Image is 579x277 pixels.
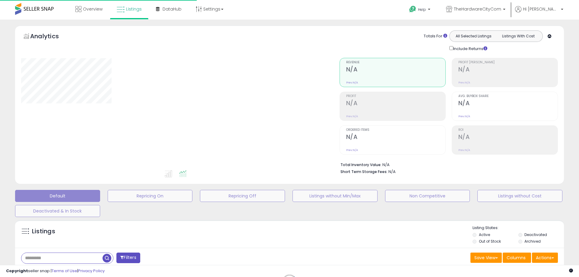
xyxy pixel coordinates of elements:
i: Get Help [409,5,416,13]
span: Overview [83,6,103,12]
small: Prev: N/A [458,81,470,84]
span: ROI [458,128,558,132]
strong: Copyright [6,268,28,274]
button: Listings With Cost [496,32,541,40]
a: Help [404,1,436,20]
span: N/A [388,169,396,175]
button: Default [15,190,100,202]
small: Prev: N/A [346,81,358,84]
button: Deactivated & In Stock [15,205,100,217]
button: Non Competitive [385,190,470,202]
span: TheHardwareCityCom [454,6,501,12]
h5: Analytics [30,32,71,42]
span: Listings [126,6,142,12]
h2: N/A [458,100,558,108]
button: Listings without Min/Max [293,190,378,202]
a: Hi [PERSON_NAME] [515,6,563,20]
h2: N/A [346,100,445,108]
span: Help [418,7,426,12]
h2: N/A [458,134,558,142]
h2: N/A [346,134,445,142]
div: Totals For [424,33,447,39]
small: Prev: N/A [458,148,470,152]
b: Short Term Storage Fees: [340,169,388,174]
h2: N/A [346,66,445,74]
h2: N/A [458,66,558,74]
b: Total Inventory Value: [340,162,381,167]
span: Hi [PERSON_NAME] [523,6,559,12]
div: Include Returns [445,45,495,52]
span: Ordered Items [346,128,445,132]
span: Revenue [346,61,445,64]
small: Prev: N/A [346,148,358,152]
span: Avg. Buybox Share [458,95,558,98]
small: Prev: N/A [346,115,358,118]
button: All Selected Listings [451,32,496,40]
span: DataHub [163,6,182,12]
button: Repricing On [108,190,193,202]
span: Profit [346,95,445,98]
button: Repricing Off [200,190,285,202]
small: Prev: N/A [458,115,470,118]
div: seller snap | | [6,268,105,274]
li: N/A [340,161,553,168]
span: Profit [PERSON_NAME] [458,61,558,64]
button: Listings without Cost [477,190,562,202]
